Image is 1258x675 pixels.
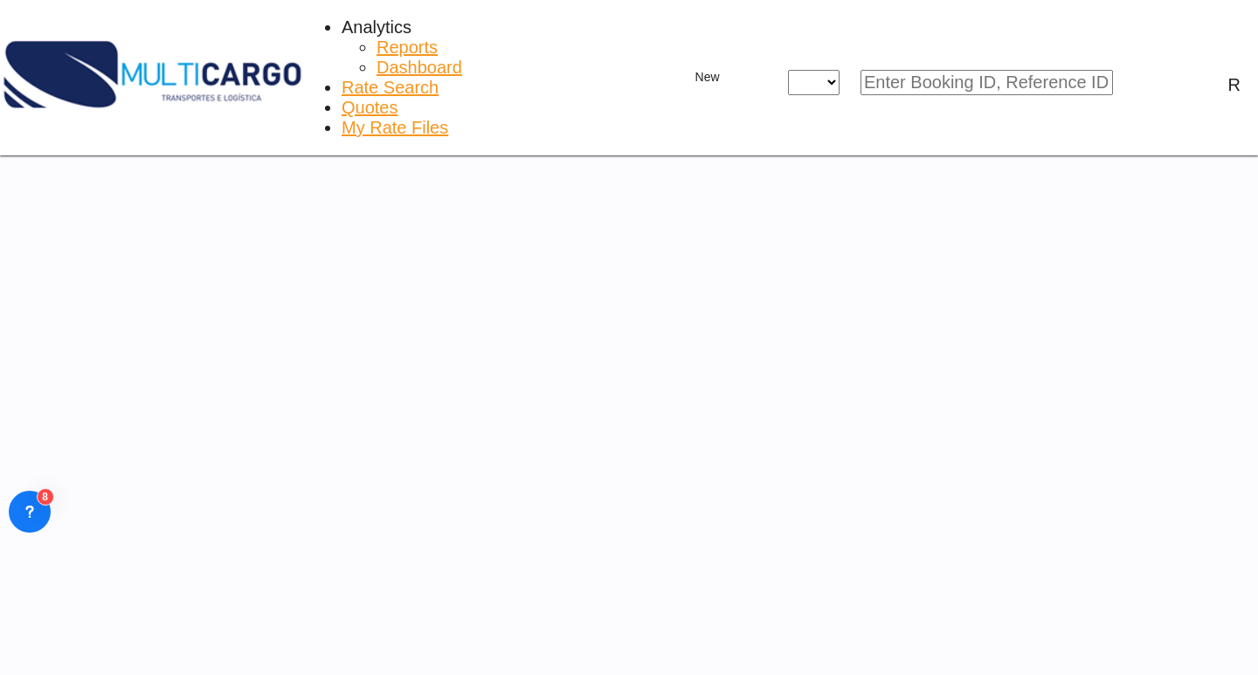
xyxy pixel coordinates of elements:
[1228,75,1241,95] div: R
[342,17,411,38] div: Analytics
[861,70,1113,95] input: Enter Booking ID, Reference ID, Order ID
[342,78,439,97] span: Rate Search
[1172,73,1193,95] span: Help
[1113,72,1134,93] md-icon: icon-magnify
[666,60,750,95] button: icon-plus 400-fgNewicon-chevron-down
[377,38,438,57] span: Reports
[720,67,741,88] md-icon: icon-chevron-down
[342,118,448,137] span: My Rate Files
[767,71,788,92] md-icon: icon-close
[840,72,861,93] md-icon: icon-chevron-down
[377,58,462,78] a: Dashboard
[342,98,397,118] a: Quotes
[342,98,397,117] span: Quotes
[342,118,448,138] a: My Rate Files
[767,70,788,95] span: icon-close
[377,38,438,58] a: Reports
[674,67,695,88] md-icon: icon-plus 400-fg
[342,17,411,37] span: Analytics
[674,70,741,84] span: New
[1134,72,1155,93] div: icon-magnify
[1113,70,1134,95] span: icon-magnify
[342,78,439,98] a: Rate Search
[377,58,462,77] span: Dashboard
